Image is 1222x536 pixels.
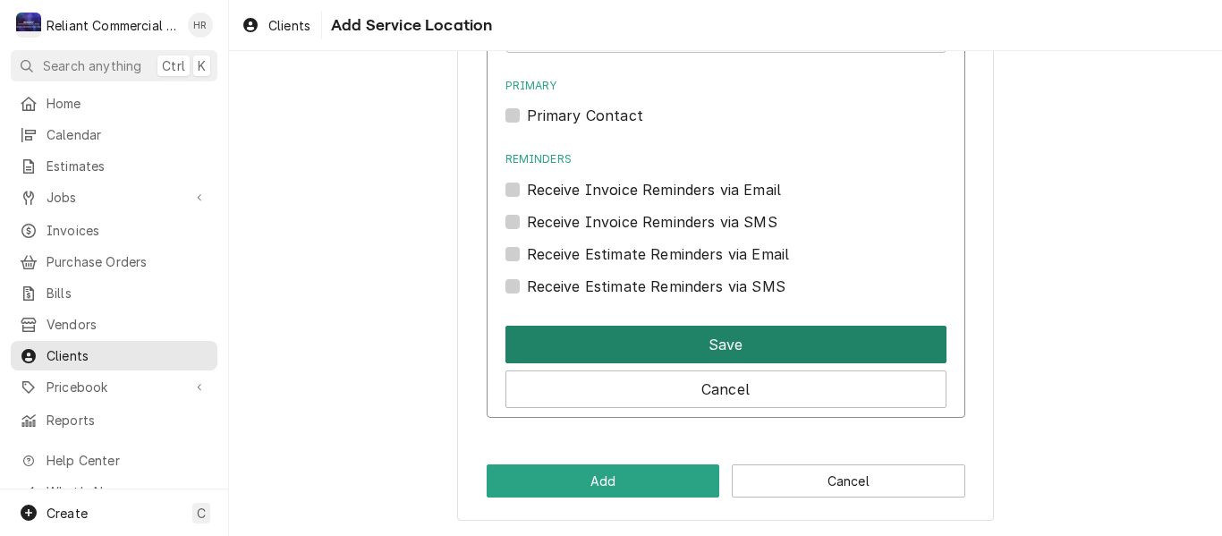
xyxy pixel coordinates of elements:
a: Go to Pricebook [11,372,217,402]
div: Primary [505,78,946,126]
a: Estimates [11,151,217,181]
span: Pricebook [47,378,182,396]
a: Purchase Orders [11,247,217,277]
a: Calendar [11,120,217,149]
span: Invoices [47,221,208,240]
a: Go to What's New [11,477,217,506]
button: Save [505,326,946,363]
span: Search anything [43,56,141,75]
div: Button Group Row [505,363,946,408]
label: Receive Estimate Reminders via Email [527,243,790,265]
span: Ctrl [162,56,185,75]
button: Add [487,464,720,498]
div: Reliant Commercial Appliance Repair LLC's Avatar [16,13,41,38]
a: Vendors [11,310,217,339]
a: Home [11,89,217,118]
span: Calendar [47,125,208,144]
span: Clients [268,16,310,35]
span: Add Service Location [326,13,492,38]
span: Clients [47,346,208,365]
div: Button Group Row [505,319,946,363]
a: Bills [11,278,217,308]
button: Cancel [732,464,965,498]
span: Purchase Orders [47,252,208,271]
div: Button Group [505,319,946,408]
div: Button Group Row [487,464,965,498]
span: Help Center [47,451,207,470]
div: Reliant Commercial Appliance Repair LLC [47,16,178,35]
div: Button Group [487,464,965,498]
a: Reports [11,405,217,435]
span: Create [47,506,88,521]
label: Receive Invoice Reminders via SMS [527,211,777,233]
label: Receive Invoice Reminders via Email [527,179,782,200]
a: Go to Help Center [11,446,217,475]
button: Cancel [505,370,946,408]
label: Reminders [505,151,946,167]
div: Reminders [505,151,946,200]
span: C [197,504,206,523]
span: Reports [47,411,208,430]
button: Search anythingCtrlK [11,50,217,81]
span: Bills [47,284,208,302]
label: Primary Contact [527,105,643,126]
div: HR [188,13,213,38]
a: Clients [11,341,217,370]
span: Home [47,94,208,113]
span: Jobs [47,188,182,207]
div: Heath Reed's Avatar [188,13,213,38]
a: Go to Jobs [11,183,217,212]
span: K [198,56,206,75]
label: Receive Estimate Reminders via SMS [527,276,785,297]
label: Primary [505,78,946,94]
span: Estimates [47,157,208,175]
span: What's New [47,482,207,501]
span: Vendors [47,315,208,334]
a: Invoices [11,216,217,245]
div: R [16,13,41,38]
a: Clients [234,11,318,40]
